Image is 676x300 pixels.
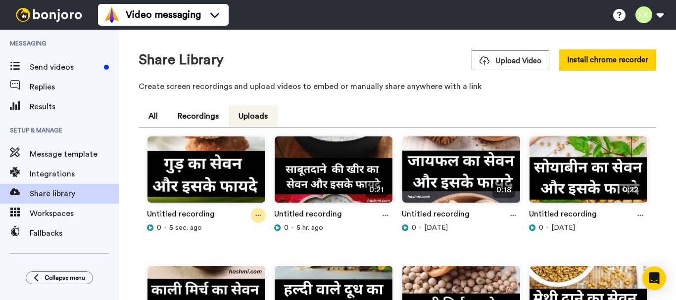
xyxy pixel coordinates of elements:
span: Workspaces [30,208,119,219]
div: 5 hr. ago [274,223,393,233]
span: 0 [539,223,543,233]
button: All [139,105,168,127]
p: Create screen recordings and upload videos to embed or manually share anywhere with a link [139,81,656,92]
span: Upload Video [480,56,541,66]
img: 69d31a53-09f1-4a2e-b1df-84f2e0e213b2_thumbnail_source_1754718086.jpg [530,136,647,211]
span: 0 [284,223,289,233]
button: Upload Video [472,50,549,70]
span: Integrations [30,168,119,180]
img: bj-logo-header-white.svg [12,8,86,22]
span: 0:18 [492,182,515,198]
img: f92ae1b3-9627-47dd-a53b-14bffb55ab5f_thumbnail_source_1754735719.jpg [402,136,520,211]
div: [DATE] [529,223,648,233]
a: Untitled recording [402,208,470,223]
div: [DATE] [402,223,521,233]
span: Message template [30,148,119,160]
a: Untitled recording [147,208,215,223]
img: vm-color.svg [104,7,120,23]
span: Share library [30,188,119,200]
span: 0:21 [365,182,387,198]
span: Fallbacks [30,227,119,239]
button: Recordings [168,105,229,127]
span: 0:22 [619,182,642,198]
span: Collapse menu [45,274,85,282]
div: Open Intercom Messenger [642,266,666,290]
img: 59a5380d-03fb-427a-a0f7-2b40dda6e95d_thumbnail_source_1754823972.jpg [147,136,265,211]
span: Results [30,101,119,113]
a: Untitled recording [529,208,597,223]
img: f9df407b-0a7d-4f02-b6c4-32f957f92681_thumbnail_source_1754804527.jpg [275,136,392,211]
span: 0 [412,223,416,233]
span: 0 [157,223,161,233]
button: Install chrome recorder [559,49,656,71]
a: Untitled recording [274,208,342,223]
span: Video messaging [126,8,201,22]
div: 5 sec. ago [147,223,266,233]
h1: Share Library [139,52,224,68]
span: Replies [30,81,119,93]
button: Uploads [229,105,278,127]
button: Collapse menu [26,271,93,284]
span: Send videos [30,61,100,73]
